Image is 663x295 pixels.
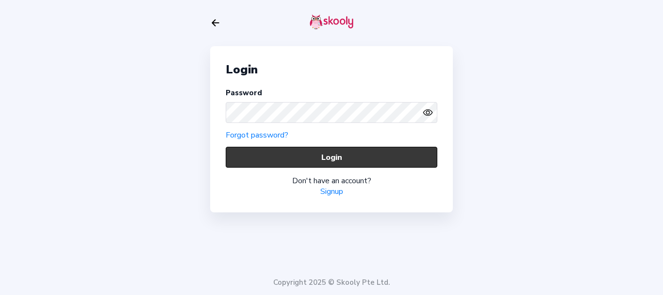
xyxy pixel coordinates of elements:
[226,130,288,140] a: Forgot password?
[226,62,437,77] div: Login
[210,17,221,28] button: arrow back outline
[226,147,437,168] button: Login
[226,175,437,186] div: Don't have an account?
[320,186,343,197] a: Signup
[310,14,353,30] img: skooly-logo.png
[423,107,433,118] ion-icon: eye outline
[226,88,262,98] label: Password
[423,107,437,118] button: eye outlineeye off outline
